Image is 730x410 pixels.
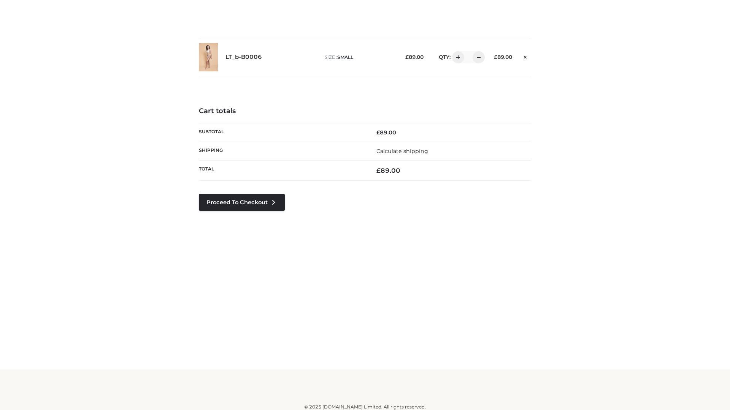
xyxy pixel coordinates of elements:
bdi: 89.00 [376,129,396,136]
span: SMALL [337,54,353,60]
th: Total [199,161,365,181]
a: Remove this item [520,51,531,61]
p: size : [325,54,394,61]
span: £ [405,54,409,60]
span: £ [376,167,381,174]
th: Subtotal [199,123,365,142]
span: £ [376,129,380,136]
bdi: 89.00 [405,54,424,60]
a: Proceed to Checkout [199,194,285,211]
a: Calculate shipping [376,148,428,155]
a: LT_b-B0006 [225,54,262,61]
th: Shipping [199,142,365,160]
span: £ [494,54,497,60]
div: QTY: [431,51,482,63]
bdi: 89.00 [494,54,512,60]
bdi: 89.00 [376,167,400,174]
h4: Cart totals [199,107,531,115]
